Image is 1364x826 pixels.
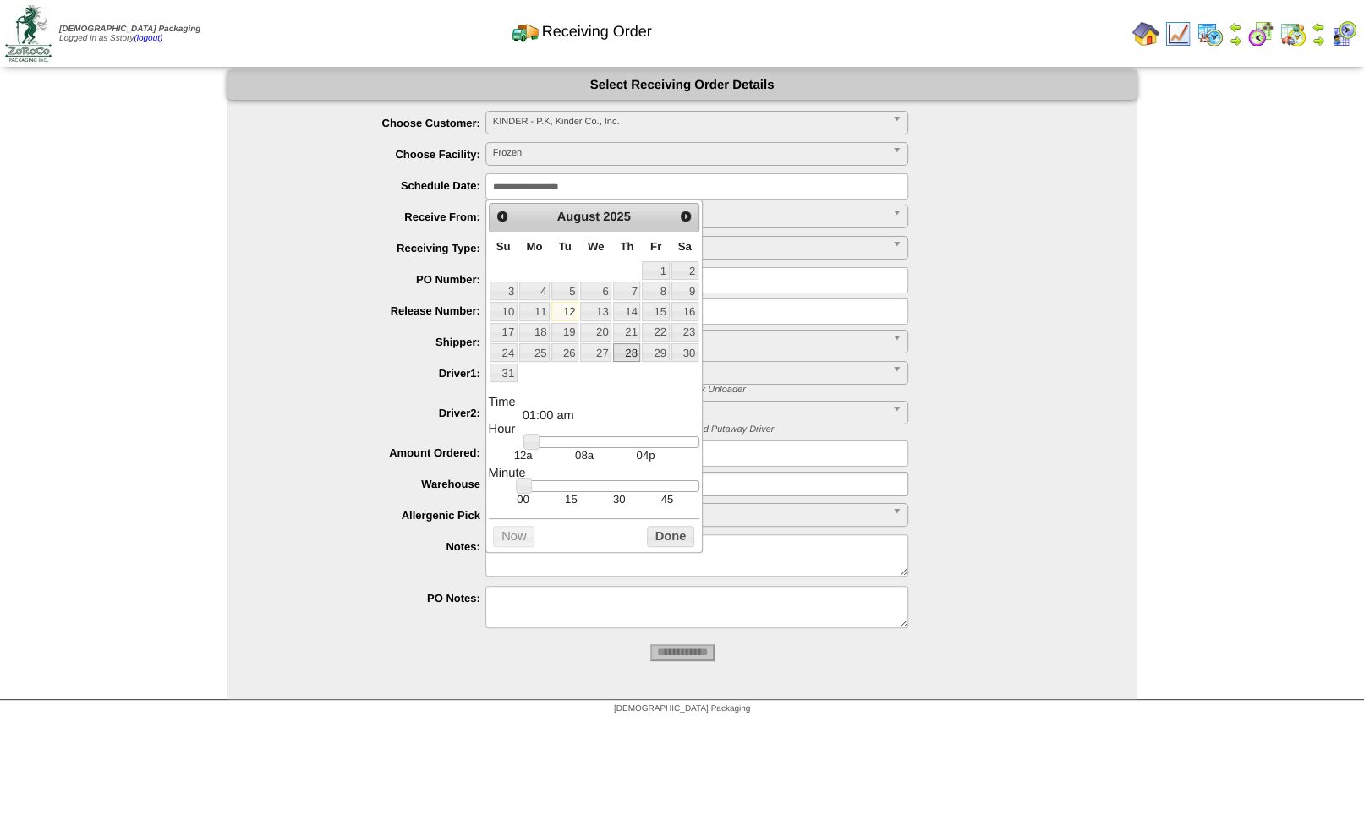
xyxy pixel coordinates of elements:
[614,704,750,714] span: [DEMOGRAPHIC_DATA] Packaging
[1279,20,1306,47] img: calendarinout.gif
[615,448,676,462] td: 04p
[603,211,631,224] span: 2025
[1229,20,1242,34] img: arrowleft.gif
[551,323,578,342] a: 19
[512,18,539,45] img: truck2.gif
[261,446,485,459] label: Amount Ordered:
[613,282,640,300] a: 7
[580,302,611,320] a: 13
[580,323,611,342] a: 20
[261,273,485,286] label: PO Number:
[554,448,615,462] td: 08a
[134,34,162,43] a: (logout)
[542,23,652,41] span: Receiving Order
[59,25,200,43] span: Logged in as Sstory
[620,240,633,253] span: Thursday
[261,367,485,380] label: Driver1:
[642,282,669,300] a: 8
[642,302,669,320] a: 15
[580,282,611,300] a: 6
[647,526,694,547] button: Done
[678,240,692,253] span: Saturday
[613,323,640,342] a: 21
[493,112,885,132] span: KINDER - P.K, Kinder Co., Inc.
[523,409,699,423] dd: 01:00 am
[493,526,534,547] button: Now
[650,240,661,253] span: Friday
[1330,20,1357,47] img: calendarcustomer.gif
[227,70,1137,100] div: Select Receiving Order Details
[642,323,669,342] a: 22
[642,343,669,362] a: 29
[557,211,600,224] span: August
[261,211,485,223] label: Receive From:
[1247,20,1274,47] img: calendarblend.gif
[679,210,693,223] span: Next
[642,261,669,280] a: 1
[519,302,550,320] a: 11
[519,282,550,300] a: 4
[261,179,485,192] label: Schedule Date:
[490,282,518,300] a: 3
[261,117,485,129] label: Choose Customer:
[559,240,572,253] span: Tuesday
[674,205,696,227] a: Next
[59,25,200,34] span: [DEMOGRAPHIC_DATA] Packaging
[491,205,513,227] a: Prev
[1229,34,1242,47] img: arrowright.gif
[489,423,699,436] dt: Hour
[473,385,1137,395] div: * Driver 1: Shipment Load Picker OR Receiving Truck Unloader
[644,492,692,506] td: 45
[613,302,640,320] a: 14
[490,323,518,342] a: 17
[490,343,518,362] a: 24
[1197,20,1224,47] img: calendarprod.gif
[261,407,485,419] label: Driver2:
[489,467,699,480] dt: Minute
[490,302,518,320] a: 10
[551,302,578,320] a: 12
[261,304,485,317] label: Release Number:
[1312,20,1325,34] img: arrowleft.gif
[671,302,698,320] a: 16
[595,492,644,506] td: 30
[671,323,698,342] a: 23
[613,343,640,362] a: 28
[519,343,550,362] a: 25
[671,282,698,300] a: 9
[261,478,485,490] label: Warehouse
[499,492,547,506] td: 00
[261,148,485,161] label: Choose Facility:
[588,240,605,253] span: Wednesday
[261,336,485,348] label: Shipper:
[5,5,52,62] img: zoroco-logo-small.webp
[496,210,509,223] span: Prev
[489,396,699,409] dt: Time
[671,343,698,362] a: 30
[493,143,885,163] span: Frozen
[492,448,553,462] td: 12a
[580,343,611,362] a: 27
[261,242,485,254] label: Receiving Type:
[547,492,595,506] td: 15
[261,540,485,553] label: Notes:
[1312,34,1325,47] img: arrowright.gif
[671,261,698,280] a: 2
[490,364,518,382] a: 31
[551,282,578,300] a: 5
[1132,20,1159,47] img: home.gif
[526,240,542,253] span: Monday
[261,509,485,522] label: Allergenic Pick
[496,240,511,253] span: Sunday
[519,323,550,342] a: 18
[1164,20,1191,47] img: line_graph.gif
[473,424,1137,435] div: * Driver 2: Shipment Truck Loader OR Receiving Load Putaway Driver
[551,343,578,362] a: 26
[261,592,485,604] label: PO Notes:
